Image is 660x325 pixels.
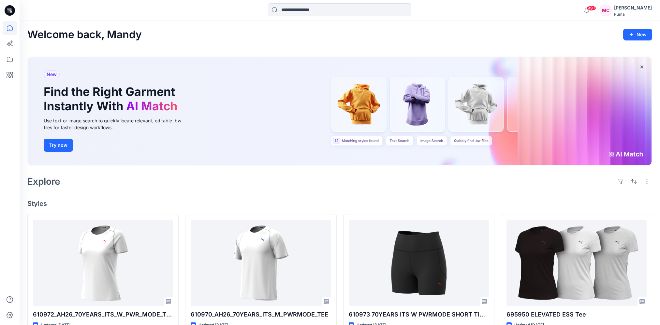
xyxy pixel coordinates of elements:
[27,200,652,208] h4: Styles
[600,5,611,16] div: MC
[506,310,647,319] p: 695950 ELEVATED ESS Tee
[506,220,647,306] a: 695950 ELEVATED ESS Tee
[614,4,652,12] div: [PERSON_NAME]
[44,139,73,152] button: Try now
[614,12,652,17] div: Puma
[27,29,142,41] h2: Welcome back, Mandy
[44,85,181,113] h1: Find the Right Garment Instantly With
[623,29,652,40] button: New
[27,176,60,187] h2: Explore
[349,310,489,319] p: 610973 70YEARS ITS W PWRMODE SHORT TIGHTS
[191,220,331,306] a: 610970_AH26_70YEARS_ITS_M_PWRMODE_TEE
[47,70,57,78] span: New
[33,220,173,306] a: 610972_AH26_70YEARS_ITS_W_PWR_MODE_TEE
[349,220,489,306] a: 610973 70YEARS ITS W PWRMODE SHORT TIGHTS
[126,99,177,113] span: AI Match
[586,6,596,11] span: 99+
[33,310,173,319] p: 610972_AH26_70YEARS_ITS_W_PWR_MODE_TEE
[191,310,331,319] p: 610970_AH26_70YEARS_ITS_M_PWRMODE_TEE
[44,117,190,131] div: Use text or image search to quickly locate relevant, editable .bw files for faster design workflows.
